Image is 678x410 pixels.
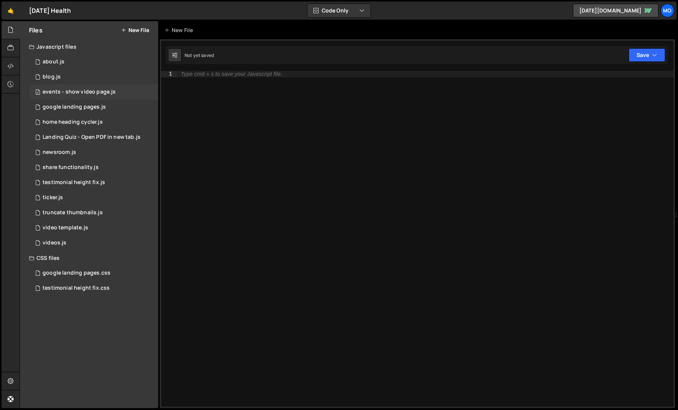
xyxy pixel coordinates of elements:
[29,145,158,160] div: 15519/43356.js
[20,39,158,54] div: Javascript files
[29,175,158,190] div: 15519/44286.js
[43,58,64,65] div: about.js
[29,130,158,145] div: 15519/44859.js
[43,209,103,216] div: truncate thumbnails.js
[35,90,40,96] span: 2
[29,160,158,175] div: 15519/43407.js
[43,270,110,276] div: google landing pages.css
[185,52,214,58] div: Not yet saved
[181,71,282,77] div: Type cmd + s to save your Javascript file.
[43,164,99,171] div: share functionality.js
[20,250,158,266] div: CSS files
[29,266,158,281] div: 15519/41007.css
[43,224,88,231] div: video template.js
[43,89,116,95] div: events - show video page.js
[121,27,149,33] button: New File
[2,2,20,20] a: 🤙
[43,285,110,292] div: testimonial height fix.css
[29,190,158,205] div: 15519/43856.js
[43,194,63,201] div: ticker.js
[29,220,158,235] div: 15519/43553.js
[161,71,177,77] div: 1
[29,115,158,130] div: 15519/44154.js
[573,4,658,17] a: [DATE][DOMAIN_NAME]
[43,179,105,186] div: testimonial height fix.js
[29,84,158,100] div: 15519/43379.js
[29,205,158,220] div: 15519/43756.js
[29,54,158,69] div: 15519/46730.js
[307,4,371,17] button: Code Only
[661,4,674,17] a: Mo
[29,26,43,34] h2: Files
[43,134,140,141] div: Landing Quiz - Open PDF in new tab.js
[29,100,158,115] div: 15519/41006.js
[629,48,665,62] button: Save
[29,6,71,15] div: [DATE] Health
[43,149,76,156] div: newsroom.js
[164,26,196,34] div: New File
[43,104,106,111] div: google landing pages.js
[29,281,158,296] div: 15519/44291.css
[43,119,103,126] div: home heading cycler.js
[43,240,66,246] div: videos.js
[29,235,158,250] div: 15519/44391.js
[29,69,158,84] div: 15519/43411.js
[43,74,61,80] div: blog.js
